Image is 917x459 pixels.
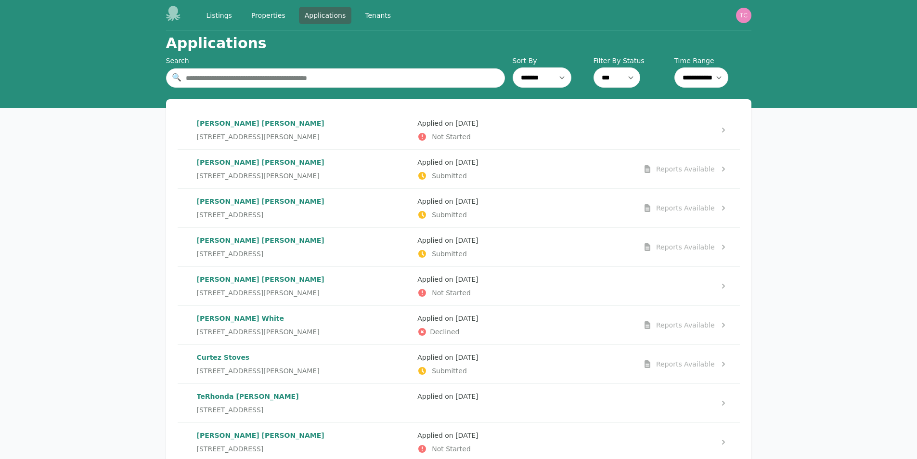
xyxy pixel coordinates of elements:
[178,345,740,383] a: Curtez Stoves[STREET_ADDRESS][PERSON_NAME]Applied on [DATE]SubmittedReports Available
[197,171,320,181] span: [STREET_ADDRESS][PERSON_NAME]
[178,228,740,266] a: [PERSON_NAME] [PERSON_NAME][STREET_ADDRESS]Applied on [DATE]SubmittedReports Available
[417,431,631,440] p: Applied on
[455,432,478,439] time: [DATE]
[178,306,740,344] a: [PERSON_NAME] White[STREET_ADDRESS][PERSON_NAME]Applied on [DATE]DeclinedReports Available
[197,288,320,298] span: [STREET_ADDRESS][PERSON_NAME]
[178,384,740,422] a: TeRhonda [PERSON_NAME][STREET_ADDRESS]Applied on [DATE]
[656,320,715,330] div: Reports Available
[178,111,740,149] a: [PERSON_NAME] [PERSON_NAME][STREET_ADDRESS][PERSON_NAME]Applied on [DATE]Not Started
[197,405,264,415] span: [STREET_ADDRESS]
[299,7,352,24] a: Applications
[455,197,478,205] time: [DATE]
[197,392,410,401] p: TeRhonda [PERSON_NAME]
[197,197,410,206] p: [PERSON_NAME] [PERSON_NAME]
[417,157,631,167] p: Applied on
[178,150,740,188] a: [PERSON_NAME] [PERSON_NAME][STREET_ADDRESS][PERSON_NAME]Applied on [DATE]SubmittedReports Available
[166,56,505,66] div: Search
[197,353,410,362] p: Curtez Stoves
[197,157,410,167] p: [PERSON_NAME] [PERSON_NAME]
[197,327,320,337] span: [STREET_ADDRESS][PERSON_NAME]
[417,249,631,259] p: Submitted
[197,118,410,128] p: [PERSON_NAME] [PERSON_NAME]
[455,275,478,283] time: [DATE]
[417,366,631,376] p: Submitted
[417,353,631,362] p: Applied on
[197,275,410,284] p: [PERSON_NAME] [PERSON_NAME]
[197,444,264,454] span: [STREET_ADDRESS]
[455,354,478,361] time: [DATE]
[656,242,715,252] div: Reports Available
[417,327,631,337] p: Declined
[417,197,631,206] p: Applied on
[201,7,238,24] a: Listings
[417,210,631,220] p: Submitted
[197,431,410,440] p: [PERSON_NAME] [PERSON_NAME]
[197,366,320,376] span: [STREET_ADDRESS][PERSON_NAME]
[417,288,631,298] p: Not Started
[455,315,478,322] time: [DATE]
[455,158,478,166] time: [DATE]
[417,236,631,245] p: Applied on
[455,393,478,400] time: [DATE]
[197,236,410,245] p: [PERSON_NAME] [PERSON_NAME]
[197,249,264,259] span: [STREET_ADDRESS]
[417,118,631,128] p: Applied on
[417,132,631,142] p: Not Started
[197,210,264,220] span: [STREET_ADDRESS]
[417,275,631,284] p: Applied on
[674,56,751,66] label: Time Range
[178,189,740,227] a: [PERSON_NAME] [PERSON_NAME][STREET_ADDRESS]Applied on [DATE]SubmittedReports Available
[656,359,715,369] div: Reports Available
[166,35,267,52] h1: Applications
[417,392,631,401] p: Applied on
[455,236,478,244] time: [DATE]
[455,119,478,127] time: [DATE]
[594,56,671,66] label: Filter By Status
[656,203,715,213] div: Reports Available
[197,314,410,323] p: [PERSON_NAME] White
[178,267,740,305] a: [PERSON_NAME] [PERSON_NAME][STREET_ADDRESS][PERSON_NAME]Applied on [DATE]Not Started
[513,56,590,66] label: Sort By
[417,171,631,181] p: Submitted
[417,444,631,454] p: Not Started
[197,132,320,142] span: [STREET_ADDRESS][PERSON_NAME]
[417,314,631,323] p: Applied on
[359,7,397,24] a: Tenants
[245,7,291,24] a: Properties
[656,164,715,174] div: Reports Available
